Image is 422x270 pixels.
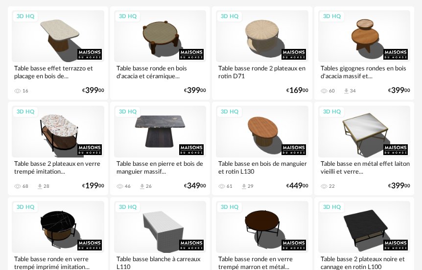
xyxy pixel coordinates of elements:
[82,88,104,94] div: € 00
[248,183,254,189] div: 29
[216,202,243,214] div: 3D HQ
[314,102,415,195] a: 3D HQ Table basse en métal effet laiton vieilli et verre... 22 €39900
[82,183,104,189] div: € 00
[286,183,308,189] div: € 00
[388,88,410,94] div: € 00
[23,88,28,94] div: 16
[184,88,206,94] div: € 00
[187,183,200,189] span: 349
[216,11,243,23] div: 3D HQ
[44,183,49,189] div: 28
[85,88,98,94] span: 399
[12,62,104,82] div: Table basse effet terrazzo et placage en bois de...
[12,11,39,23] div: 3D HQ
[36,183,44,190] span: Download icon
[12,106,39,118] div: 3D HQ
[216,62,308,82] div: Table basse ronde 2 plateaux en rotin D71
[216,106,243,118] div: 3D HQ
[391,88,404,94] span: 399
[391,183,404,189] span: 399
[319,202,345,214] div: 3D HQ
[115,106,141,118] div: 3D HQ
[115,202,141,214] div: 3D HQ
[318,62,411,82] div: Tables gigognes rondes en bois d'acacia massif et...
[115,11,141,23] div: 3D HQ
[319,106,345,118] div: 3D HQ
[329,183,335,189] div: 22
[85,183,98,189] span: 199
[289,183,303,189] span: 449
[125,183,131,189] div: 46
[329,88,335,94] div: 60
[240,183,248,190] span: Download icon
[289,88,303,94] span: 169
[114,62,207,82] div: Table basse ronde en bois d'acacia et céramique...
[343,88,350,95] span: Download icon
[212,6,312,100] a: 3D HQ Table basse ronde 2 plateaux en rotin D71 €16900
[350,88,356,94] div: 34
[216,157,308,177] div: Table basse en bois de manguier et rotin L130
[8,6,108,100] a: 3D HQ Table basse effet terrazzo et placage en bois de... 16 €39900
[184,183,206,189] div: € 00
[139,183,146,190] span: Download icon
[286,88,308,94] div: € 00
[12,157,104,177] div: Table basse 2 plateaux en verre trempé imitation...
[114,157,207,177] div: Table basse en pierre et bois de manguier massif...
[110,102,211,195] a: 3D HQ Table basse en pierre et bois de manguier massif... 46 Download icon 26 €34900
[314,6,415,100] a: 3D HQ Tables gigognes rondes en bois d'acacia massif et... 60 Download icon 34 €39900
[12,202,39,214] div: 3D HQ
[212,102,312,195] a: 3D HQ Table basse en bois de manguier et rotin L130 61 Download icon 29 €44900
[8,102,108,195] a: 3D HQ Table basse 2 plateaux en verre trempé imitation... 68 Download icon 28 €19900
[227,183,233,189] div: 61
[388,183,410,189] div: € 00
[146,183,152,189] div: 26
[187,88,200,94] span: 399
[319,11,345,23] div: 3D HQ
[23,183,28,189] div: 68
[110,6,211,100] a: 3D HQ Table basse ronde en bois d'acacia et céramique... €39900
[318,157,411,177] div: Table basse en métal effet laiton vieilli et verre...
